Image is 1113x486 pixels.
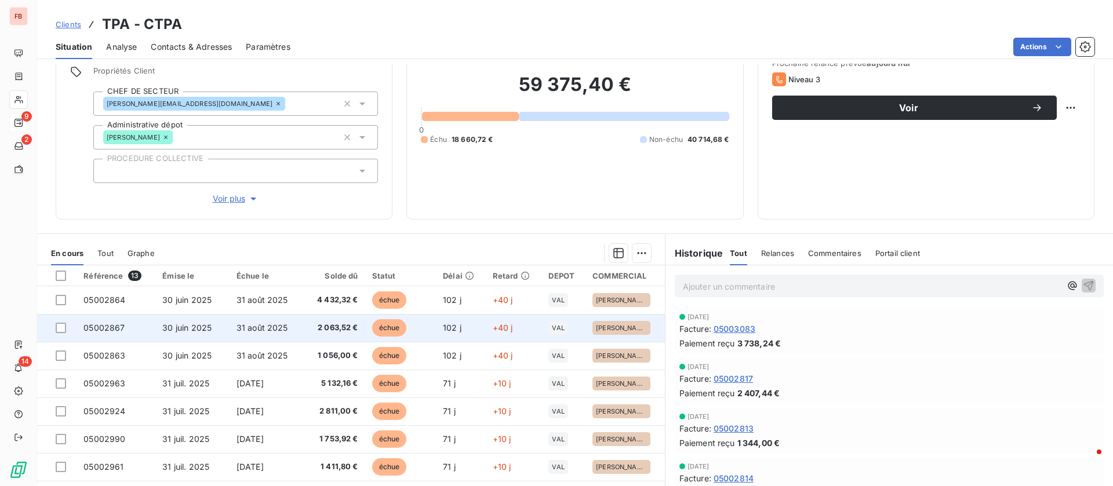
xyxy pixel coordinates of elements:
iframe: Intercom live chat [1074,447,1101,474]
span: Tout [97,249,114,258]
h3: TPA - CTPA [102,14,183,35]
span: +10 j [493,378,511,388]
span: échue [372,458,407,476]
span: 31 juil. 2025 [162,434,209,444]
span: [PERSON_NAME] [596,324,647,331]
div: DEPOT [548,271,579,280]
span: Échu [430,134,447,145]
span: Facture : [679,472,711,484]
div: Émise le [162,271,222,280]
span: 31 juil. 2025 [162,378,209,388]
span: Commentaires [808,249,861,258]
span: VAL [552,352,564,359]
span: 05003083 [714,323,755,335]
span: [DATE] [688,363,710,370]
span: Relances [761,249,794,258]
span: échue [372,430,407,448]
div: Délai [443,271,479,280]
span: 9 [21,111,32,122]
span: Voir plus [213,193,259,204]
span: 71 j [443,378,456,388]
img: Logo LeanPay [9,461,28,479]
div: Statut [372,271,430,280]
div: Référence [83,271,148,281]
div: COMMERCIAL [592,271,658,280]
span: 2 407,44 € [737,387,780,399]
span: Propriétés Client [93,66,378,82]
input: Ajouter une valeur [173,132,182,142]
span: 31 août 2025 [237,323,288,332]
span: 14 [19,356,32,367]
div: Échue le [237,271,294,280]
span: VAL [552,324,564,331]
span: Analyse [106,41,137,53]
input: Ajouter une valeur [285,98,294,109]
h2: 59 375,40 € [421,73,729,108]
span: +10 j [493,406,511,416]
span: +40 j [493,350,513,360]
span: 05002990 [83,434,125,444]
span: 0 [419,125,424,134]
span: échue [372,319,407,337]
span: échue [372,291,407,309]
span: VAL [552,297,564,304]
span: [PERSON_NAME] [107,134,160,141]
span: 05002963 [83,378,125,388]
span: 31 août 2025 [237,295,288,305]
span: 31 juil. 2025 [162,406,209,416]
span: [DATE] [237,406,264,416]
span: Tout [730,249,747,258]
span: Paiement reçu [679,337,735,349]
input: Ajouter une valeur [103,166,112,176]
button: Voir [772,96,1057,120]
a: Clients [56,19,81,30]
span: +10 j [493,462,511,472]
span: [DATE] [237,462,264,472]
span: Niveau 3 [788,75,820,84]
span: 18 660,72 € [452,134,493,145]
span: 102 j [443,350,461,360]
div: FB [9,7,28,25]
span: [DATE] [237,434,264,444]
span: En cours [51,249,83,258]
span: +10 j [493,434,511,444]
span: 05002924 [83,406,125,416]
span: 40 714,68 € [688,134,729,145]
span: Paramètres [246,41,290,53]
span: Graphe [128,249,155,258]
span: [PERSON_NAME][EMAIL_ADDRESS][DOMAIN_NAME] [107,100,272,107]
span: 30 juin 2025 [162,295,212,305]
span: 102 j [443,323,461,332]
span: [PERSON_NAME] [596,380,647,387]
span: 05002814 [714,472,754,484]
div: Solde dû [308,271,358,280]
span: 30 juin 2025 [162,350,212,360]
button: Actions [1013,38,1071,56]
h6: Historique [665,246,723,260]
span: VAL [552,463,564,470]
span: 05002961 [83,462,123,472]
span: 2 811,00 € [308,405,358,417]
span: 71 j [443,434,456,444]
span: 05002817 [714,372,753,385]
span: Facture : [679,323,711,335]
span: [DATE] [688,413,710,420]
span: 1 753,92 € [308,433,358,445]
span: Non-échu [649,134,683,145]
span: Voir [786,103,1031,112]
span: 31 août 2025 [237,350,288,360]
div: Retard [493,271,535,280]
span: Situation [56,41,92,53]
span: 5 132,16 € [308,378,358,389]
span: [PERSON_NAME] [596,463,647,470]
span: 1 411,80 € [308,461,358,473]
span: +40 j [493,323,513,332]
span: Facture : [679,372,711,385]
span: [DATE] [688,313,710,320]
span: 05002867 [83,323,125,332]
span: 05002864 [83,295,125,305]
span: VAL [552,436,564,443]
span: 3 738,24 € [737,337,781,349]
button: Voir plus [93,192,378,205]
span: échue [372,375,407,392]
